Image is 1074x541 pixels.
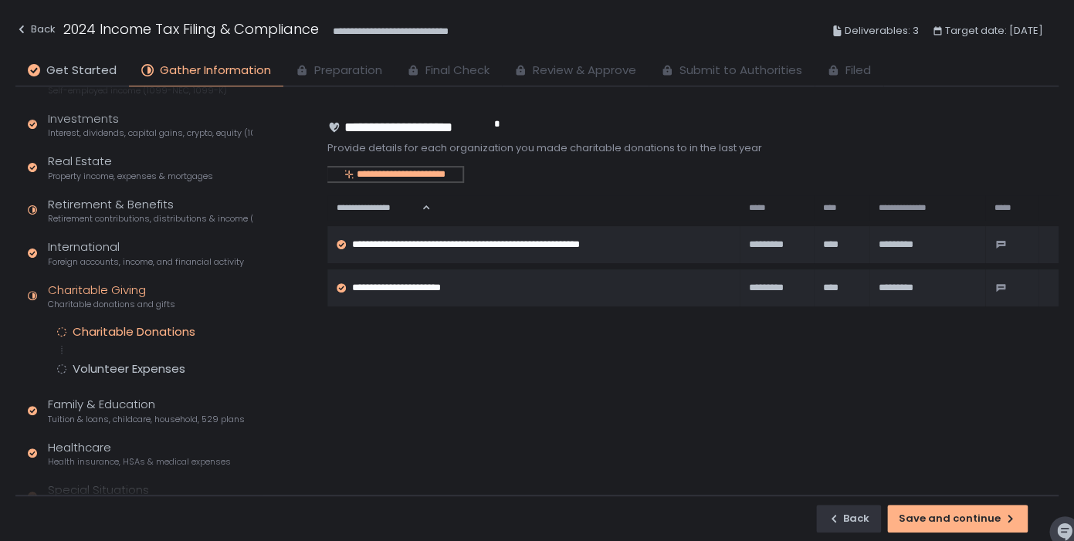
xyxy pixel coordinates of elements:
[48,196,252,225] div: Retirement & Benefits
[327,141,1059,155] div: Provide details for each organization you made charitable donations to in the last year
[63,19,319,39] h1: 2024 Income Tax Filing & Compliance
[48,213,252,225] span: Retirement contributions, distributions & income (1099-R, 5498)
[48,153,213,182] div: Real Estate
[945,22,1043,40] span: Target date: [DATE]
[15,19,56,44] button: Back
[48,456,231,468] span: Health insurance, HSAs & medical expenses
[15,20,56,39] div: Back
[899,512,1016,526] div: Save and continue
[160,62,271,79] span: Gather Information
[533,62,636,79] span: Review & Approve
[48,256,244,268] span: Foreign accounts, income, and financial activity
[425,62,490,79] span: Final Check
[887,505,1028,533] button: Save and continue
[816,505,881,533] button: Back
[48,299,175,310] span: Charitable donations and gifts
[48,238,244,268] div: International
[48,439,231,468] div: Healthcare
[46,62,117,79] span: Get Started
[48,282,175,311] div: Charitable Giving
[48,171,213,182] span: Property income, expenses & mortgages
[48,482,189,511] div: Special Situations
[73,324,195,340] div: Charitable Donations
[845,62,871,79] span: Filed
[48,127,252,139] span: Interest, dividends, capital gains, crypto, equity (1099s, K-1s)
[48,396,245,425] div: Family & Education
[48,85,227,96] span: Self-employed income (1099-NEC, 1099-K)
[845,22,919,40] span: Deliverables: 3
[48,110,252,140] div: Investments
[48,414,245,425] span: Tuition & loans, childcare, household, 529 plans
[314,62,382,79] span: Preparation
[679,62,802,79] span: Submit to Authorities
[828,512,869,526] div: Back
[73,361,185,377] div: Volunteer Expenses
